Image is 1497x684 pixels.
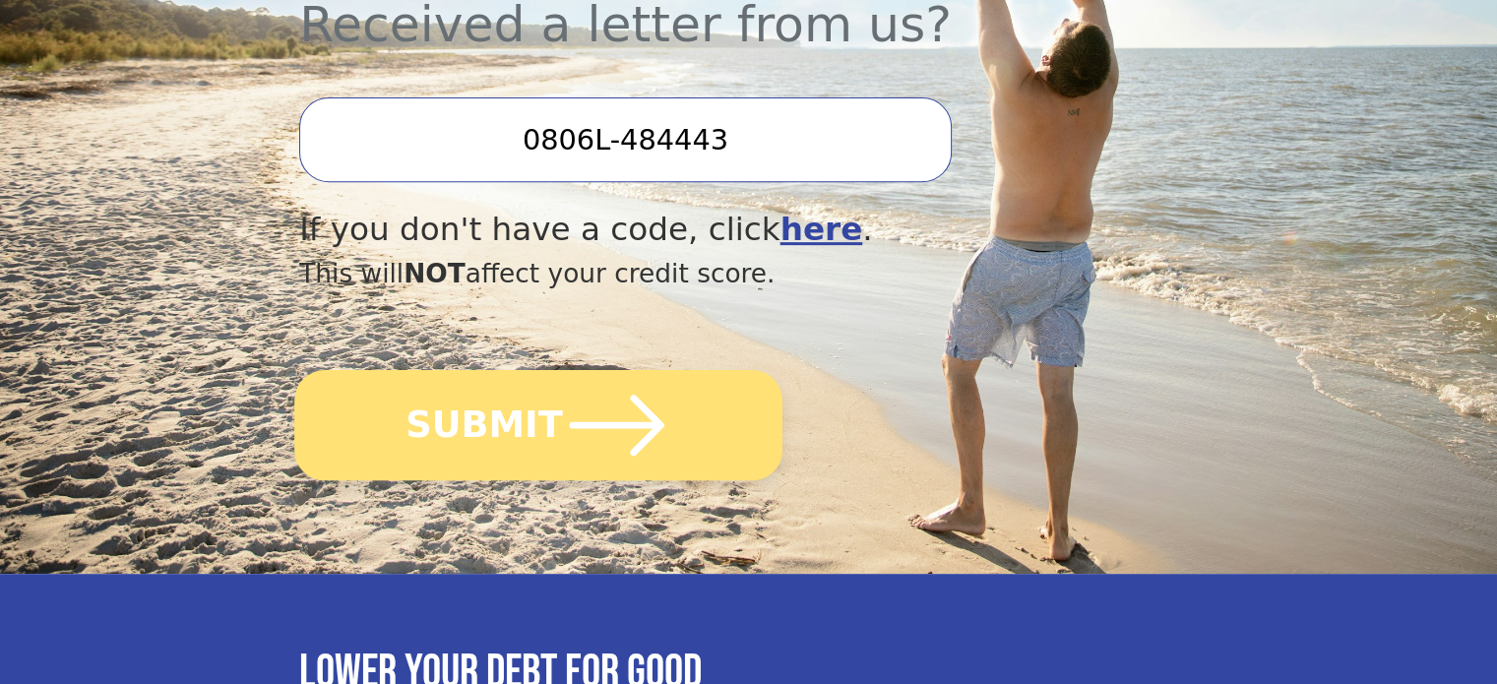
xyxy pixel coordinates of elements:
[299,254,1063,293] div: This will affect your credit score.
[299,206,1063,254] div: If you don't have a code, click .
[404,258,466,288] span: NOT
[299,97,951,182] input: Enter your Offer Code:
[780,211,863,248] a: here
[294,370,782,480] button: SUBMIT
